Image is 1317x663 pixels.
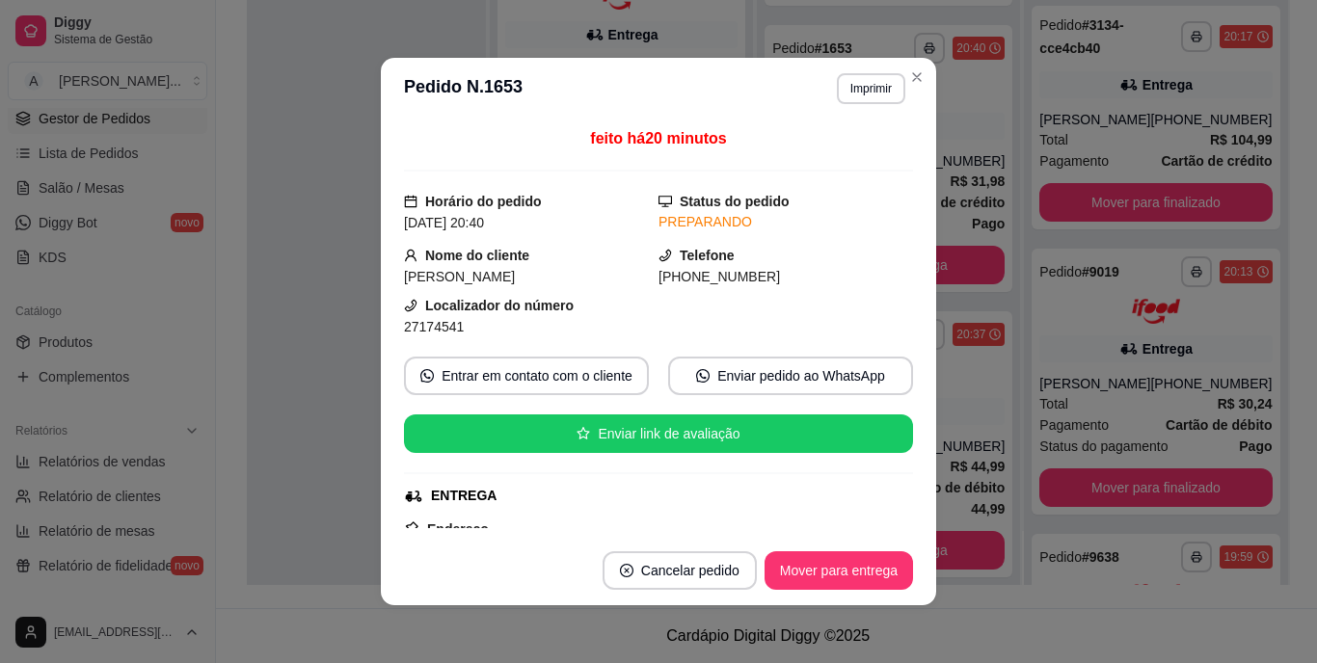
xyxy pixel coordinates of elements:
[404,357,649,395] button: whats-appEntrar em contato com o cliente
[696,369,710,383] span: whats-app
[404,299,417,312] span: phone
[658,249,672,262] span: phone
[680,248,735,263] strong: Telefone
[658,269,780,284] span: [PHONE_NUMBER]
[425,248,529,263] strong: Nome do cliente
[620,564,633,577] span: close-circle
[404,520,419,536] span: pushpin
[668,357,913,395] button: whats-appEnviar pedido ao WhatsApp
[431,486,497,506] div: ENTREGA
[420,369,434,383] span: whats-app
[577,427,590,440] span: star
[658,195,672,208] span: desktop
[765,551,913,590] button: Mover para entrega
[425,298,574,313] strong: Localizador do número
[658,212,913,232] div: PREPARANDO
[901,62,932,93] button: Close
[590,130,726,146] span: feito há 20 minutos
[837,73,905,104] button: Imprimir
[427,521,489,537] strong: Endereço
[425,194,542,209] strong: Horário do pedido
[404,414,913,453] button: starEnviar link de avaliação
[404,195,417,208] span: calendar
[603,551,757,590] button: close-circleCancelar pedido
[404,319,464,334] span: 27174541
[680,194,790,209] strong: Status do pedido
[404,73,523,104] h3: Pedido N. 1653
[404,215,484,230] span: [DATE] 20:40
[404,269,515,284] span: [PERSON_NAME]
[404,249,417,262] span: user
